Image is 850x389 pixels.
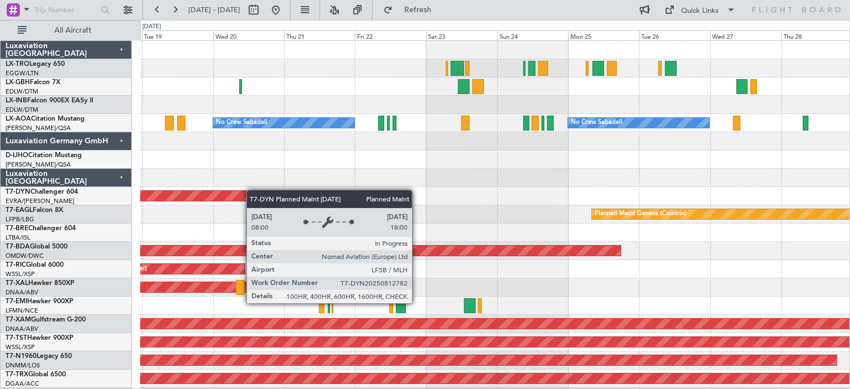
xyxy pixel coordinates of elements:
[6,262,64,268] a: T7-RICGlobal 6000
[6,207,33,214] span: T7-EAGL
[284,30,355,40] div: Thu 21
[6,343,35,351] a: WSSL/XSP
[378,1,445,19] button: Refresh
[216,115,267,131] div: No Crew Sabadell
[6,79,60,86] a: LX-GBHFalcon 7X
[6,189,78,195] a: T7-DYNChallenger 604
[6,335,27,341] span: T7-TST
[6,189,30,195] span: T7-DYN
[6,280,28,287] span: T7-XAL
[6,371,66,378] a: T7-TRXGlobal 6500
[6,262,26,268] span: T7-RIC
[6,116,31,122] span: LX-AOA
[6,152,82,159] a: D-IJHOCitation Mustang
[6,243,68,250] a: T7-BDAGlobal 5000
[6,61,29,68] span: LX-TRO
[6,87,38,96] a: EDLW/DTM
[682,6,719,17] div: Quick Links
[6,298,73,305] a: T7-EMIHawker 900XP
[188,5,240,15] span: [DATE] - [DATE]
[497,30,568,40] div: Sun 24
[6,61,65,68] a: LX-TROLegacy 650
[6,335,73,341] a: T7-TSTHawker 900XP
[395,6,441,14] span: Refresh
[568,30,639,40] div: Mon 25
[6,106,38,114] a: EDLW/DTM
[6,317,86,323] a: T7-XAMGulfstream G-200
[6,97,27,104] span: LX-INB
[6,252,44,260] a: OMDW/DWC
[6,152,28,159] span: D-IJHO
[426,30,497,40] div: Sat 23
[6,207,63,214] a: T7-EAGLFalcon 8X
[660,1,741,19] button: Quick Links
[6,270,35,278] a: WSSL/XSP
[6,307,38,315] a: LFMN/NCE
[6,79,30,86] span: LX-GBH
[6,116,85,122] a: LX-AOACitation Mustang
[6,225,28,232] span: T7-BRE
[6,225,76,232] a: T7-BREChallenger 604
[142,22,161,32] div: [DATE]
[6,325,38,333] a: DNAA/ABV
[6,197,74,205] a: EVRA/[PERSON_NAME]
[355,30,426,40] div: Fri 22
[6,353,37,360] span: T7-N1960
[6,353,72,360] a: T7-N1960Legacy 650
[29,27,117,34] span: All Aircraft
[6,160,71,169] a: [PERSON_NAME]/QSA
[142,30,213,40] div: Tue 19
[34,2,97,18] input: Trip Number
[6,234,30,242] a: LTBA/ISL
[6,69,39,77] a: EGGW/LTN
[6,243,30,250] span: T7-BDA
[6,371,28,378] span: T7-TRX
[6,124,71,132] a: [PERSON_NAME]/QSA
[571,115,622,131] div: No Crew Sabadell
[12,22,120,39] button: All Aircraft
[6,280,74,287] a: T7-XALHawker 850XP
[6,97,93,104] a: LX-INBFalcon 900EX EASy II
[213,30,284,40] div: Wed 20
[639,30,710,40] div: Tue 26
[6,215,34,224] a: LFPB/LBG
[6,380,39,388] a: DGAA/ACC
[595,206,686,222] div: Planned Maint Geneva (Cointrin)
[6,288,38,297] a: DNAA/ABV
[6,317,31,323] span: T7-XAM
[6,361,40,370] a: DNMM/LOS
[6,298,27,305] span: T7-EMI
[710,30,781,40] div: Wed 27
